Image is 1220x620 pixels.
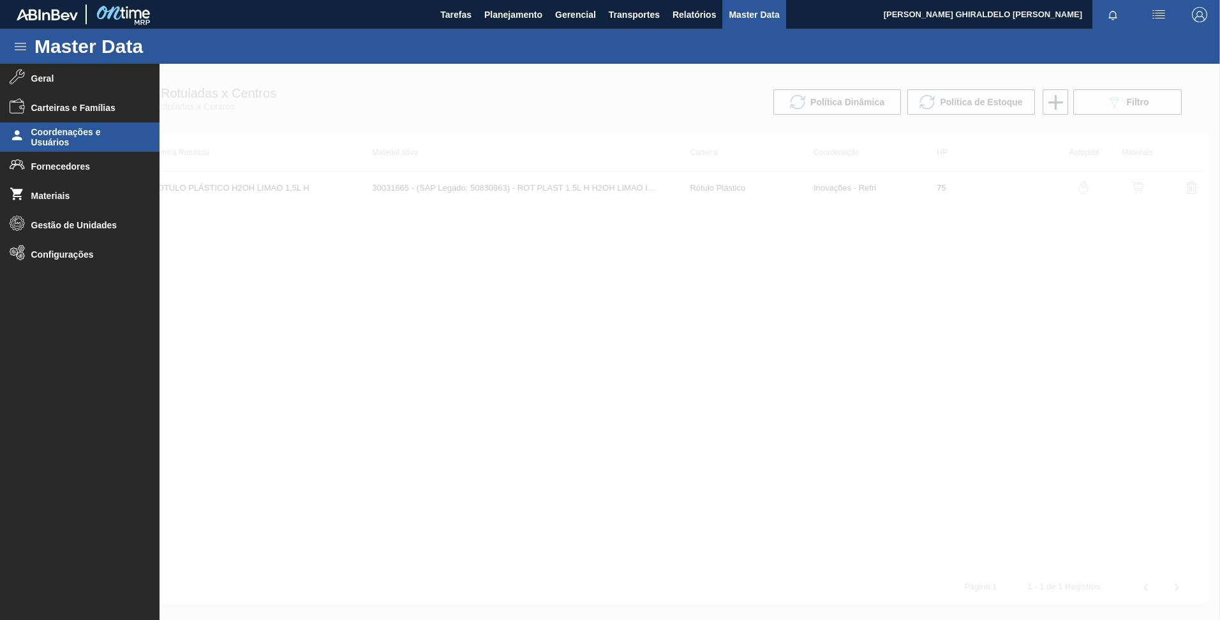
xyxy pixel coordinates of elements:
[31,73,137,84] span: Geral
[31,220,137,230] span: Gestão de Unidades
[1151,7,1166,22] img: userActions
[673,7,716,22] span: Relatórios
[17,9,78,20] img: TNhmsLtSVTkK8tSr43FrP2fwEKptu5GPRR3wAAAABJRU5ErkJggg==
[31,103,137,113] span: Carteiras e Famílias
[31,249,137,260] span: Configurações
[31,161,137,172] span: Fornecedores
[555,7,596,22] span: Gerencial
[609,7,660,22] span: Transportes
[34,39,261,54] h1: Master Data
[729,7,779,22] span: Master Data
[1092,6,1133,24] button: Notificações
[484,7,542,22] span: Planejamento
[31,127,137,147] span: Coordenações e Usuários
[440,7,472,22] span: Tarefas
[1192,7,1207,22] img: Logout
[31,191,137,201] span: Materiais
